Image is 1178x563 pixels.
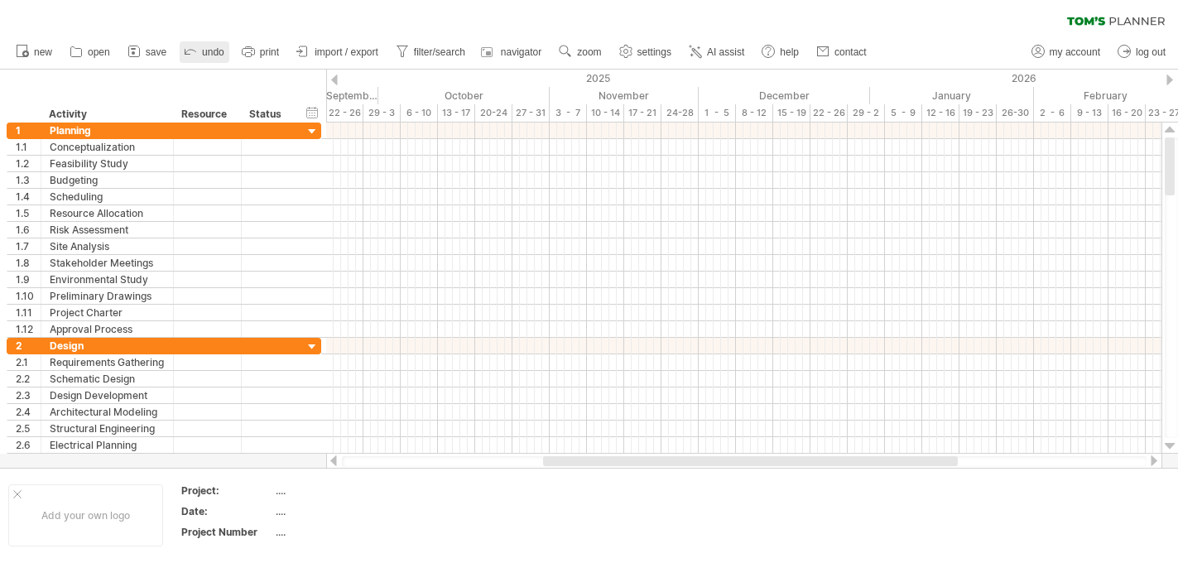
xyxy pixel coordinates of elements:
[50,139,165,155] div: Conceptualization
[181,525,272,539] div: Project Number
[1071,104,1108,122] div: 9 - 13
[810,104,848,122] div: 22 - 26
[238,41,284,63] a: print
[34,46,52,58] span: new
[1136,46,1166,58] span: log out
[414,46,465,58] span: filter/search
[848,104,885,122] div: 29 - 2
[661,104,699,122] div: 24-28
[292,41,383,63] a: import / export
[1108,104,1146,122] div: 16 - 20
[392,41,470,63] a: filter/search
[736,104,773,122] div: 8 - 12
[1034,104,1071,122] div: 2 - 6
[49,106,164,123] div: Activity
[50,238,165,254] div: Site Analysis
[16,288,41,304] div: 1.10
[50,272,165,287] div: Environmental Study
[260,46,279,58] span: print
[16,238,41,254] div: 1.7
[16,222,41,238] div: 1.6
[16,156,41,171] div: 1.2
[50,255,165,271] div: Stakeholder Meetings
[550,87,699,104] div: November 2025
[88,46,110,58] span: open
[16,437,41,453] div: 2.6
[550,104,587,122] div: 3 - 7
[50,305,165,320] div: Project Charter
[922,104,959,122] div: 12 - 16
[249,106,286,123] div: Status
[16,189,41,205] div: 1.4
[378,87,550,104] div: October 2025
[123,41,171,63] a: save
[401,104,438,122] div: 6 - 10
[16,255,41,271] div: 1.8
[50,437,165,453] div: Electrical Planning
[773,104,810,122] div: 15 - 19
[50,338,165,354] div: Design
[1050,46,1100,58] span: my account
[1027,41,1105,63] a: my account
[16,371,41,387] div: 2.2
[12,41,57,63] a: new
[50,354,165,370] div: Requirements Gathering
[959,104,997,122] div: 19 - 23
[50,321,165,337] div: Approval Process
[326,104,363,122] div: 22 - 26
[8,484,163,546] div: Add your own logo
[501,46,541,58] span: navigator
[50,387,165,403] div: Design Development
[315,46,378,58] span: import / export
[780,46,799,58] span: help
[16,387,41,403] div: 2.3
[146,46,166,58] span: save
[997,104,1034,122] div: 26-30
[1113,41,1171,63] a: log out
[363,104,401,122] div: 29 - 3
[181,106,232,123] div: Resource
[181,504,272,518] div: Date:
[16,305,41,320] div: 1.11
[707,46,744,58] span: AI assist
[16,205,41,221] div: 1.5
[50,189,165,205] div: Scheduling
[512,104,550,122] div: 27 - 31
[577,46,601,58] span: zoom
[757,41,804,63] a: help
[181,484,272,498] div: Project:
[16,172,41,188] div: 1.3
[276,525,415,539] div: ....
[50,123,165,138] div: Planning
[16,123,41,138] div: 1
[699,87,870,104] div: December 2025
[16,272,41,287] div: 1.9
[555,41,606,63] a: zoom
[637,46,671,58] span: settings
[699,104,736,122] div: 1 - 5
[870,87,1034,104] div: January 2026
[50,205,165,221] div: Resource Allocation
[587,104,624,122] div: 10 - 14
[276,484,415,498] div: ....
[16,421,41,436] div: 2.5
[50,288,165,304] div: Preliminary Drawings
[615,41,676,63] a: settings
[50,371,165,387] div: Schematic Design
[50,421,165,436] div: Structural Engineering
[475,104,512,122] div: 20-24
[16,338,41,354] div: 2
[16,321,41,337] div: 1.12
[438,104,475,122] div: 13 - 17
[65,41,115,63] a: open
[812,41,872,63] a: contact
[16,354,41,370] div: 2.1
[16,139,41,155] div: 1.1
[685,41,749,63] a: AI assist
[202,46,224,58] span: undo
[50,172,165,188] div: Budgeting
[180,41,229,63] a: undo
[834,46,867,58] span: contact
[50,404,165,420] div: Architectural Modeling
[16,404,41,420] div: 2.4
